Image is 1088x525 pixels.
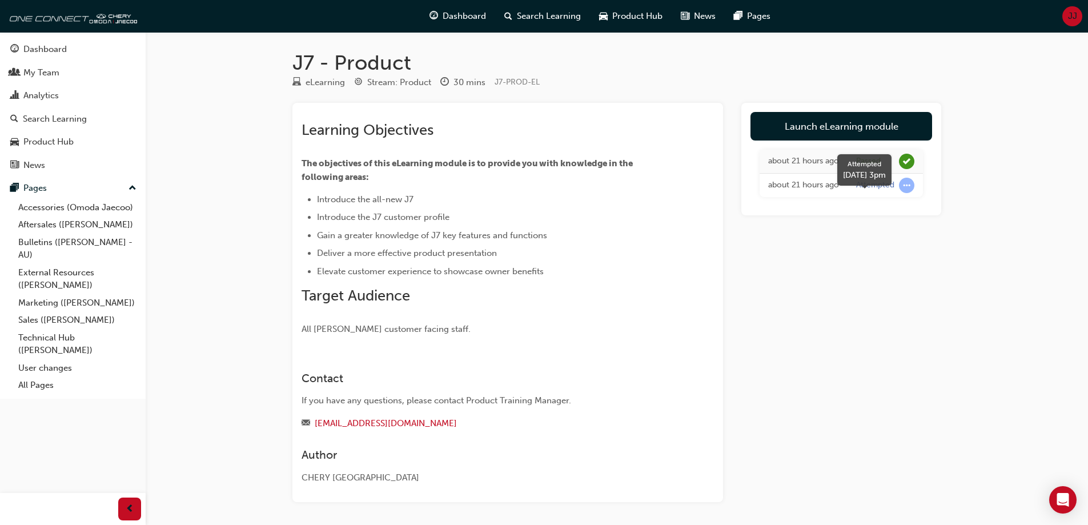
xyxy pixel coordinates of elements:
[750,112,932,141] a: Launch eLearning module
[129,181,136,196] span: up-icon
[453,76,485,89] div: 30 mins
[843,169,886,181] div: [DATE] 3pm
[302,287,410,304] span: Target Audience
[317,248,497,258] span: Deliver a more effective product presentation
[317,212,449,222] span: Introduce the J7 customer profile
[6,5,137,27] img: oneconnect
[14,311,141,329] a: Sales ([PERSON_NAME])
[367,76,431,89] div: Stream: Product
[14,359,141,377] a: User changes
[5,39,141,60] a: Dashboard
[1062,6,1082,26] button: JJ
[23,89,59,102] div: Analytics
[14,376,141,394] a: All Pages
[126,502,134,516] span: prev-icon
[504,9,512,23] span: search-icon
[10,114,18,125] span: search-icon
[23,135,74,149] div: Product Hub
[292,50,941,75] h1: J7 - Product
[302,121,433,139] span: Learning Objectives
[306,76,345,89] div: eLearning
[10,68,19,78] span: people-icon
[354,78,363,88] span: target-icon
[23,43,67,56] div: Dashboard
[420,5,495,28] a: guage-iconDashboard
[23,182,47,195] div: Pages
[14,199,141,217] a: Accessories (Omoda Jaecoo)
[302,394,673,407] div: If you have any questions, please contact Product Training Manager.
[734,9,742,23] span: pages-icon
[302,372,673,385] h3: Contact
[5,85,141,106] a: Analytics
[5,109,141,130] a: Search Learning
[10,161,19,171] span: news-icon
[302,448,673,462] h3: Author
[440,75,485,90] div: Duration
[302,158,635,182] span: The objectives of this eLearning module is to provide you with knowledge in the following areas:
[495,77,540,87] span: Learning resource code
[302,324,471,334] span: All [PERSON_NAME] customer facing staff.
[10,45,19,55] span: guage-icon
[899,154,914,169] span: learningRecordVerb_PASS-icon
[440,78,449,88] span: clock-icon
[5,155,141,176] a: News
[694,10,716,23] span: News
[5,37,141,178] button: DashboardMy TeamAnalyticsSearch LearningProduct HubNews
[10,183,19,194] span: pages-icon
[725,5,780,28] a: pages-iconPages
[23,159,45,172] div: News
[1049,486,1077,514] div: Open Intercom Messenger
[14,329,141,359] a: Technical Hub ([PERSON_NAME])
[429,9,438,23] span: guage-icon
[768,179,839,192] div: Wed Aug 20 2025 15:00:29 GMT+1000 (Australian Eastern Standard Time)
[317,230,547,241] span: Gain a greater knowledge of J7 key features and functions
[843,159,886,169] div: Attempted
[302,471,673,484] div: CHERY [GEOGRAPHIC_DATA]
[495,5,590,28] a: search-iconSearch Learning
[5,62,141,83] a: My Team
[317,266,544,276] span: Elevate customer experience to showcase owner benefits
[517,10,581,23] span: Search Learning
[672,5,725,28] a: news-iconNews
[899,178,914,193] span: learningRecordVerb_ATTEMPT-icon
[10,137,19,147] span: car-icon
[599,9,608,23] span: car-icon
[1068,10,1077,23] span: JJ
[14,264,141,294] a: External Resources ([PERSON_NAME])
[14,216,141,234] a: Aftersales ([PERSON_NAME])
[10,91,19,101] span: chart-icon
[5,178,141,199] button: Pages
[612,10,663,23] span: Product Hub
[5,131,141,153] a: Product Hub
[302,416,673,431] div: Email
[292,78,301,88] span: learningResourceType_ELEARNING-icon
[315,418,457,428] a: [EMAIL_ADDRESS][DOMAIN_NAME]
[23,66,59,79] div: My Team
[317,194,413,205] span: Introduce the all-new J7
[292,75,345,90] div: Type
[14,294,141,312] a: Marketing ([PERSON_NAME])
[14,234,141,264] a: Bulletins ([PERSON_NAME] - AU)
[590,5,672,28] a: car-iconProduct Hub
[23,113,87,126] div: Search Learning
[768,155,839,168] div: Wed Aug 20 2025 15:25:30 GMT+1000 (Australian Eastern Standard Time)
[681,9,689,23] span: news-icon
[747,10,770,23] span: Pages
[443,10,486,23] span: Dashboard
[354,75,431,90] div: Stream
[302,419,310,429] span: email-icon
